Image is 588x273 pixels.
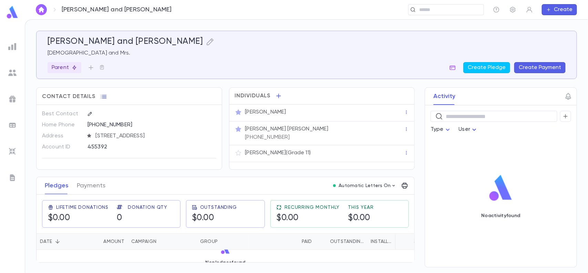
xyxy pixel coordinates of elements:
span: This Year [348,205,374,210]
div: Date [40,233,52,250]
button: Sort [218,236,229,247]
button: Sort [52,236,63,247]
img: students_grey.60c7aba0da46da39d6d829b817ac14fc.svg [8,69,17,77]
div: Group [200,233,218,250]
h5: [PERSON_NAME] and [PERSON_NAME] [48,37,203,47]
p: No activity found [481,213,520,218]
img: letters_grey.7941b92b52307dd3b8a917253454ce1c.svg [8,174,17,182]
h5: $0.00 [348,213,371,223]
div: Parent [48,62,81,73]
span: User [459,127,471,132]
div: Date [37,233,83,250]
div: Type [431,123,452,136]
div: Installments [371,233,394,250]
button: Sort [291,236,302,247]
img: imports_grey.530a8a0e642e233f2baf0ef88e8c9fcb.svg [8,147,17,156]
img: campaigns_grey.99e729a5f7ee94e3726e6486bddda8f1.svg [8,95,17,103]
p: [DEMOGRAPHIC_DATA] and Mrs. [48,50,566,57]
button: Create Pledge [463,62,510,73]
p: [PERSON_NAME] (Grade 11) [245,149,311,156]
span: Individuals [235,92,271,99]
span: Outstanding [200,205,237,210]
p: No pledges found [205,260,246,265]
div: [PHONE_NUMBER] [87,119,216,130]
h5: $0.00 [276,213,299,223]
h5: $0.00 [48,213,70,223]
span: Donation Qty [128,205,167,210]
button: Sort [319,236,330,247]
img: logo [6,6,19,19]
button: Sort [394,236,405,247]
span: Recurring Monthly [285,205,340,210]
p: [PERSON_NAME] [PERSON_NAME] [245,126,329,133]
span: Type [431,127,444,132]
button: Sort [156,236,167,247]
button: Create [542,4,577,15]
div: 455392 [87,142,188,152]
div: Installments [367,233,409,250]
button: Sort [92,236,103,247]
button: Pledges [45,177,69,194]
div: Paid [248,233,316,250]
img: batches_grey.339ca447c9d9533ef1741baa751efc33.svg [8,121,17,129]
span: Contact Details [42,93,95,100]
p: [PERSON_NAME] and [PERSON_NAME] [62,6,172,13]
p: Best Contact [42,108,82,119]
h5: $0.00 [192,213,214,223]
div: Outstanding [330,233,364,250]
p: [PHONE_NUMBER] [245,134,290,141]
img: logo [487,174,515,202]
p: Address [42,130,82,142]
p: Automatic Letters On [339,183,391,188]
p: Parent [52,64,77,71]
button: Create Payment [514,62,566,73]
div: Campaign [128,233,197,250]
img: reports_grey.c525e4749d1bce6a11f5fe2a8de1b229.svg [8,42,17,51]
div: Campaign [131,233,156,250]
div: Outstanding [316,233,367,250]
button: Automatic Letters On [330,181,399,191]
div: User [459,123,479,136]
span: Lifetime Donations [56,205,109,210]
div: Amount [103,233,124,250]
div: Amount [83,233,128,250]
img: home_white.a664292cf8c1dea59945f0da9f25487c.svg [37,7,45,12]
button: Activity [433,88,455,105]
p: Account ID [42,142,82,153]
div: Group [197,233,248,250]
button: Payments [77,177,105,194]
p: [PERSON_NAME] [245,109,286,116]
span: [STREET_ADDRESS] [93,133,217,139]
p: Home Phone [42,119,82,130]
div: Paid [302,233,312,250]
h5: 0 [117,213,122,223]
